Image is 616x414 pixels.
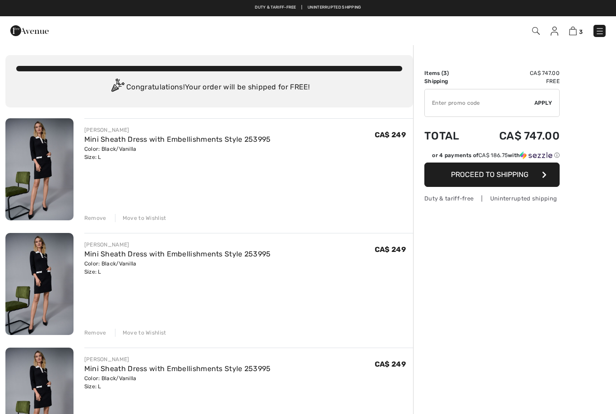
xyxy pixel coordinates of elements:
[5,233,74,335] img: Mini Sheath Dress with Embellishments Style 253995
[84,260,271,276] div: Color: Black/Vanilla Size: L
[115,329,166,337] div: Move to Wishlist
[375,130,406,139] span: CA$ 249
[478,152,508,158] span: CA$ 186.75
[424,194,560,203] div: Duty & tariff-free | Uninterrupted shipping
[520,151,552,159] img: Sezzle
[424,121,474,151] td: Total
[10,26,49,34] a: 1ère Avenue
[115,214,166,222] div: Move to Wishlist
[5,118,74,220] img: Mini Sheath Dress with Embellishments Style 253995
[84,135,271,144] a: Mini Sheath Dress with Embellishments Style 253995
[443,70,447,76] span: 3
[108,79,126,97] img: Congratulation2.svg
[424,77,474,85] td: Shipping
[84,329,106,337] div: Remove
[84,214,106,222] div: Remove
[375,360,406,368] span: CA$ 249
[474,77,560,85] td: Free
[10,22,49,40] img: 1ère Avenue
[84,250,271,258] a: Mini Sheath Dress with Embellishments Style 253995
[375,245,406,254] span: CA$ 249
[424,163,560,187] button: Proceed to Shipping
[424,69,474,77] td: Items ( )
[84,126,271,134] div: [PERSON_NAME]
[424,151,560,163] div: or 4 payments ofCA$ 186.75withSezzle Click to learn more about Sezzle
[579,28,583,35] span: 3
[84,145,271,161] div: Color: Black/Vanilla Size: L
[432,151,560,159] div: or 4 payments of with
[595,27,604,36] img: Menu
[84,355,271,363] div: [PERSON_NAME]
[84,374,271,391] div: Color: Black/Vanilla Size: L
[532,27,540,35] img: Search
[569,25,583,36] a: 3
[84,241,271,249] div: [PERSON_NAME]
[425,89,534,116] input: Promo code
[16,79,402,97] div: Congratulations! Your order will be shipped for FREE!
[474,69,560,77] td: CA$ 747.00
[551,27,558,36] img: My Info
[569,27,577,35] img: Shopping Bag
[84,364,271,373] a: Mini Sheath Dress with Embellishments Style 253995
[451,170,529,179] span: Proceed to Shipping
[474,121,560,151] td: CA$ 747.00
[534,99,552,107] span: Apply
